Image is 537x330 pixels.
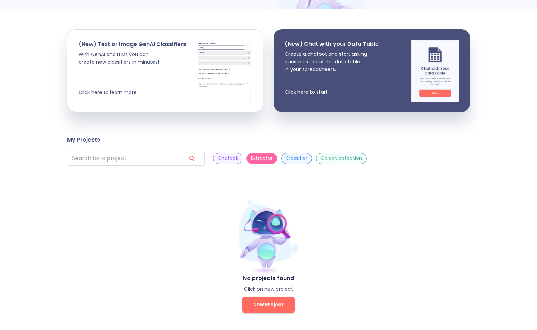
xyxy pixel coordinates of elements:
[78,41,186,48] p: (New) Text or Image GenAI Classifiers
[285,40,379,48] p: (New) Chat with your Data Table
[67,151,181,166] input: search
[251,155,273,162] p: Extractor
[411,40,459,102] img: chat img
[78,51,186,96] p: With GenAI and LLMs you can create new classifiers in minutes! Click here to learn more
[286,155,307,162] p: Classifier
[320,155,362,162] p: Object detection
[67,286,470,292] p: Click on new project
[197,41,252,103] img: cards stack img
[218,155,238,162] p: Chatbot
[242,297,295,313] button: New Project
[285,50,379,96] p: Create a chatbot and start asking questions about the data table in your spreadsheets. Click here...
[67,136,100,143] h4: My Projects
[67,275,470,282] h4: No projects found
[253,300,284,309] span: New Project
